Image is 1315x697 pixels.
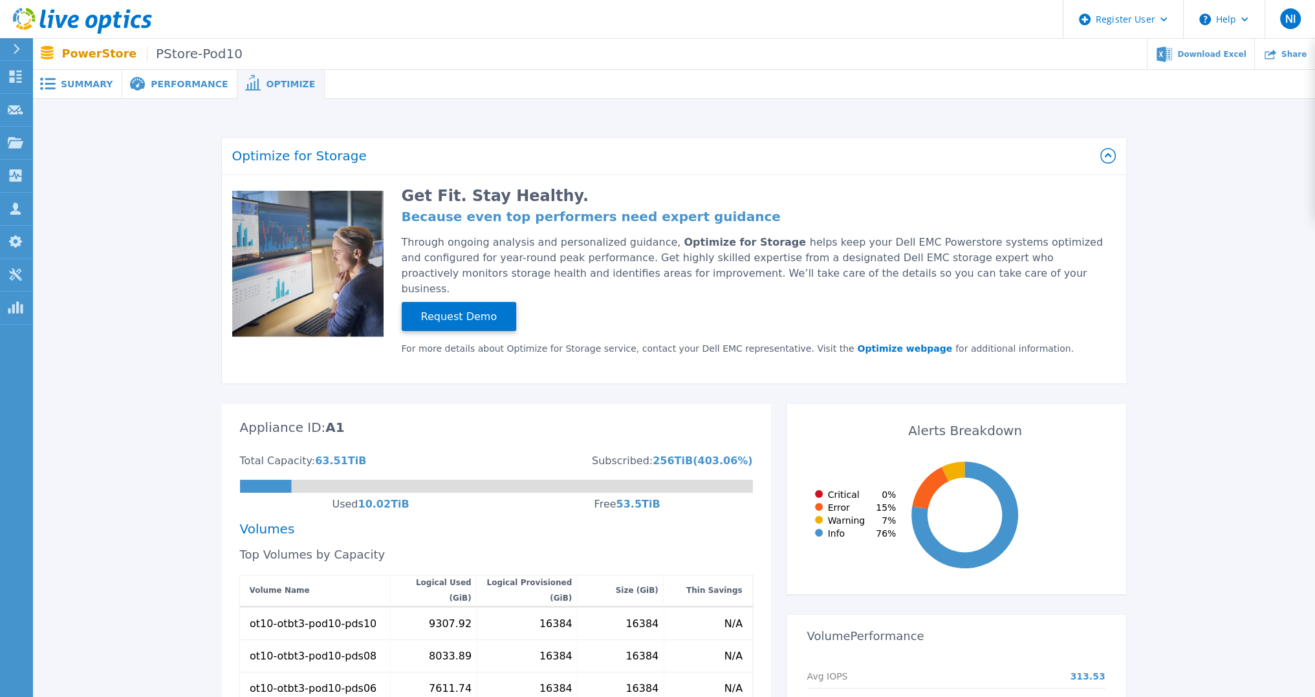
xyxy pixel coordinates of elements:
[876,502,896,513] span: 15 %
[616,499,660,509] div: 53.5 TiB
[428,618,471,628] div: 9307.92
[358,499,409,509] div: 10.02 TiB
[402,235,1108,297] div: Through ongoing analysis and personalized guidance, helps keep your Dell EMC Powerstore systems o...
[61,80,113,89] span: Summary
[62,47,243,61] p: PowerStore
[810,489,860,500] div: Critical
[592,456,653,466] div: Subscribed:
[315,456,366,466] div: 63.51 TiB
[724,683,742,693] div: N/A
[266,80,315,89] span: Optimize
[428,683,471,693] div: 7611.74
[616,583,658,598] div: Size (GiB)
[250,650,376,661] div: ot10-otbt3-pod10-pds08
[807,623,1105,649] h3: Volume Performance
[232,191,384,338] img: Optimize Promo
[402,343,1108,354] div: For more details about Optimize for Storage service, contact your Dell EMC representative. Visit ...
[240,422,326,433] div: Appliance ID:
[402,211,1108,222] h4: Because even top performers need expert guidance
[147,47,243,61] span: PStore-Pod10
[810,502,850,513] div: Error
[416,309,503,325] span: Request Demo
[332,499,358,509] div: Used
[625,618,658,628] div: 16384
[539,650,572,661] div: 16384
[539,683,572,693] div: 16384
[805,413,1126,446] div: Alerts Breakdown
[250,683,376,693] div: ot10-otbt3-pod10-pds06
[625,683,658,693] div: 16384
[854,343,956,354] a: Optimize webpage
[151,80,228,89] span: Performance
[810,515,865,526] div: Warning
[653,456,693,466] div: 256 TiB
[482,575,572,606] div: Logical Provisioned (GiB)
[402,302,517,331] button: Request Demo
[594,499,616,509] div: Free
[810,528,845,539] div: Info
[240,524,753,534] div: Volumes
[684,236,809,248] span: Optimize for Storage
[402,191,1108,201] h2: Get Fit. Stay Healthy.
[882,515,896,526] span: 7 %
[1177,50,1246,58] span: Download Excel
[250,618,376,628] div: ot10-otbt3-pod10-pds10
[539,618,572,628] div: 16384
[1070,671,1105,681] p: 313.53
[250,583,310,598] div: Volume Name
[724,618,742,628] div: N/A
[625,650,658,661] div: 16384
[325,422,344,456] div: A1
[724,650,742,661] div: N/A
[395,575,471,606] div: Logical Used (GiB)
[232,149,1100,162] h2: Optimize for Storage
[1285,14,1295,24] span: NI
[1281,50,1307,58] span: Share
[693,456,752,466] div: ( 403.06 %)
[240,456,316,466] div: Total Capacity:
[428,650,471,661] div: 8033.89
[807,671,848,681] p: Avg IOPS
[882,489,896,500] span: 0 %
[876,528,896,539] span: 76 %
[240,550,753,560] div: Top Volumes by Capacity
[686,583,743,598] div: Thin Savings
